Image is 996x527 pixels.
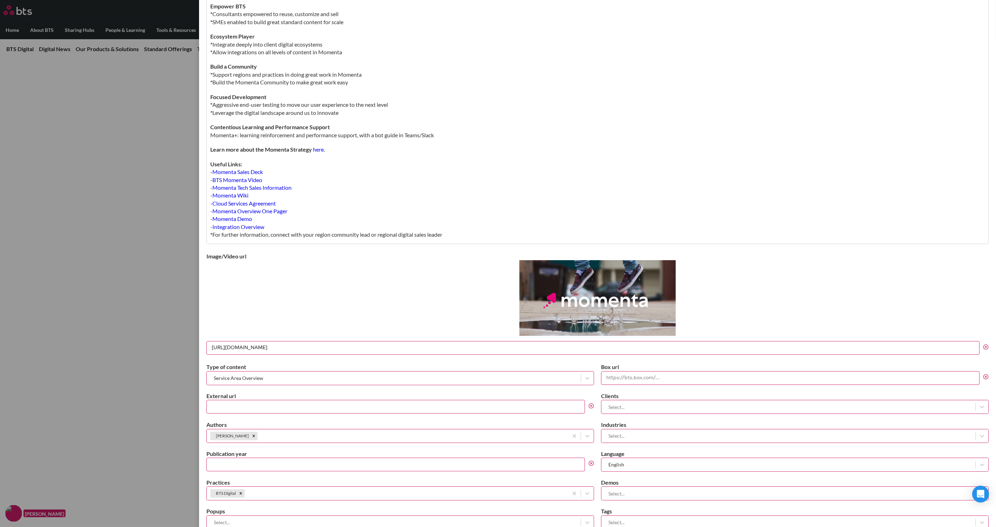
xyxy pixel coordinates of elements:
[210,2,985,26] p: Consultants empowered to reuse, customize and sell SMEs enabled to build great standard content f...
[206,507,594,515] label: Popups
[210,33,985,56] p: Integrate deeply into client digital ecosystems Allow integrations on all levels of content in Mo...
[206,421,594,429] label: Authors
[313,146,324,153] a: here
[210,161,242,167] strong: Useful Links:
[210,124,330,130] strong: Contentious Learning and Performance Support
[210,432,250,440] div: [PERSON_NAME]
[206,252,989,260] label: Image/Video url
[212,208,287,214] a: Momenta Overview One Pager
[212,215,252,222] a: Momenta Demo
[601,450,989,458] label: Language
[212,200,276,207] a: Cloud Services Agreement
[210,160,985,239] p: - - - - - - - - For further information, connect with your region community lead or regional digi...
[210,123,985,139] p: Momenta+: learning reinforcement and performance support, with a bot guide in Teams/Slack
[212,176,262,183] a: BTS Momenta Video
[972,486,989,502] div: Open Intercom Messenger
[210,489,237,498] div: BTS Digital
[210,33,255,40] strong: Ecosystem Player
[601,507,989,515] label: Tags
[210,146,312,153] strong: Learn more about the Momenta Strategy
[210,93,266,100] strong: Focused Development
[210,146,985,153] p: .
[212,192,248,199] a: Momenta Wiki
[601,421,989,429] label: Industries
[601,479,989,486] label: Demos
[206,450,594,458] label: Publication year
[601,392,989,400] label: Clients
[237,489,245,498] div: Remove BTS Digital
[210,63,985,86] p: Support regions and practices in doing great work in Momenta Build the Momenta Community to make ...
[212,168,263,175] a: Momenta Sales Deck
[601,371,980,385] input: https://bts.box.com/...
[250,432,258,440] div: Remove Francis Roque
[210,63,257,70] strong: Build a Community
[212,184,292,191] a: Momenta Tech Sales Information
[210,93,985,117] p: Aggressive end-user testing to move our user experience to the next level Leverage the digital la...
[206,479,594,486] label: Practices
[206,363,594,371] label: Type of content
[206,392,594,400] label: External url
[601,363,989,371] label: Box url
[519,260,676,336] img: Preview
[210,3,246,9] strong: Empower BTS
[212,223,264,230] a: Integration Overview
